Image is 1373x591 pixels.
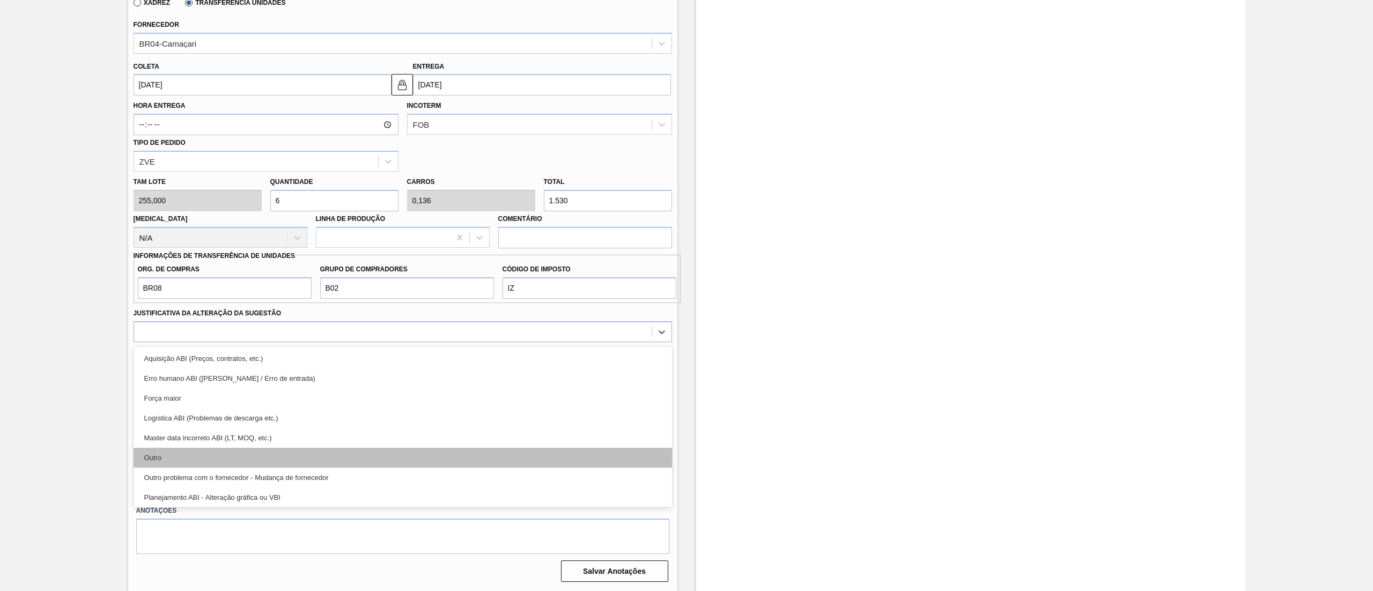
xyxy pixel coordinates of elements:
[134,487,672,507] div: Planejamento ABI - Alteração gráfica ou VBI
[139,157,155,166] div: ZVE
[413,74,671,95] input: dd/mm/yyyy
[498,211,672,227] label: Comentário
[320,262,494,277] label: Grupo de Compradores
[134,388,672,408] div: Força maior
[134,345,672,360] label: Observações
[138,262,312,277] label: Org. de Compras
[407,178,435,186] label: Carros
[134,63,159,70] label: Coleta
[134,368,672,388] div: Erro humano ABI ([PERSON_NAME] / Erro de entrada)
[134,428,672,448] div: Master data incorreto ABI (LT, MOQ, etc.)
[392,74,413,95] button: locked
[134,139,186,146] label: Tipo de pedido
[561,560,668,582] button: Salvar Anotações
[413,120,430,129] div: FOB
[134,468,672,487] div: Outro problema com o fornecedor - Mudança de fornecedor
[134,174,262,190] label: Tam lote
[503,262,676,277] label: Código de Imposto
[134,448,672,468] div: Outro
[270,178,313,186] label: Quantidade
[396,78,409,91] img: locked
[136,503,669,519] label: Anotações
[413,63,445,70] label: Entrega
[134,98,398,114] label: Hora Entrega
[134,309,282,317] label: Justificativa da Alteração da Sugestão
[134,215,188,223] label: [MEDICAL_DATA]
[134,252,296,260] label: Informações de Transferência de Unidades
[139,39,197,48] div: BR04-Camaçari
[134,21,179,28] label: Fornecedor
[134,349,672,368] div: Aquisição ABI (Preços, contratos, etc.)
[544,178,565,186] label: Total
[407,102,441,109] label: Incoterm
[316,215,386,223] label: Linha de Produção
[134,408,672,428] div: Logística ABI (Problemas de descarga etc.)
[134,74,392,95] input: dd/mm/yyyy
